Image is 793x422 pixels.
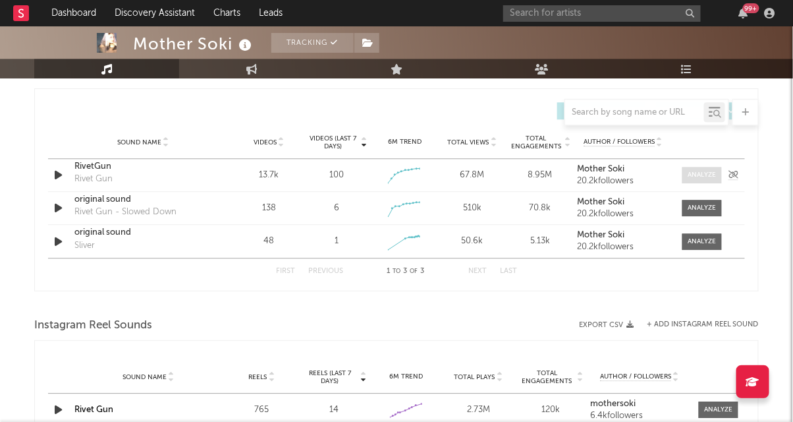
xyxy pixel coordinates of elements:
div: + Add Instagram Reel Sound [634,321,759,328]
div: 6M Trend [373,372,439,382]
a: original sound [74,193,212,206]
div: 8.95M [510,169,571,182]
span: of [410,268,418,274]
div: Mother Soki [133,33,255,55]
a: original sound [74,226,212,239]
a: Rivet Gun [74,406,113,414]
button: Export CSV [579,321,634,329]
div: 120k [518,404,584,417]
div: 1 3 3 [369,264,442,280]
button: First [276,268,295,275]
button: Last [500,268,517,275]
span: Videos [254,138,277,146]
span: Sound Name [123,373,167,381]
a: RivetGun [74,160,212,173]
a: Mother Soki [578,165,669,174]
strong: Mother Soki [578,165,625,173]
div: 6 [334,202,339,215]
span: Reels [248,373,267,381]
input: Search for artists [503,5,701,22]
span: Total Engagements [510,135,563,150]
div: 13.7k [238,169,300,182]
div: 510k [442,202,503,215]
a: mothersoki [590,400,689,409]
div: 5.13k [510,235,571,248]
span: Total Plays [454,373,495,381]
button: + Add Instagram Reel Sound [647,321,759,328]
span: Author / Followers [584,138,655,146]
div: 20.2k followers [578,210,669,219]
button: Tracking [271,33,354,53]
strong: mothersoki [590,400,636,408]
span: Sound Name [117,138,161,146]
div: 6M Trend [374,137,435,147]
span: Total Engagements [518,369,576,385]
div: 765 [229,404,294,417]
div: 2.73M [446,404,512,417]
div: 20.2k followers [578,243,669,252]
div: Rivet Gun - Slowed Down [74,206,177,219]
button: Previous [308,268,343,275]
div: 70.8k [510,202,571,215]
div: 20.2k followers [578,177,669,186]
div: 67.8M [442,169,503,182]
button: 99+ [739,8,748,18]
span: to [393,268,401,274]
button: Next [468,268,487,275]
span: Videos (last 7 days) [306,135,360,150]
div: 14 [301,404,367,417]
div: 6.4k followers [590,411,689,421]
div: 48 [238,235,300,248]
div: 1 [335,235,339,248]
span: Author / Followers [600,373,671,381]
div: 50.6k [442,235,503,248]
input: Search by song name or URL [565,107,704,118]
div: 138 [238,202,300,215]
strong: Mother Soki [578,231,625,239]
span: Instagram Reel Sounds [34,318,152,334]
span: Total Views [448,138,489,146]
span: Reels (last 7 days) [301,369,359,385]
a: Mother Soki [578,231,669,240]
div: 100 [329,169,344,182]
a: Mother Soki [578,198,669,207]
div: Rivet Gun [74,173,113,186]
div: 99 + [743,3,759,13]
strong: Mother Soki [578,198,625,206]
div: Sliver [74,239,95,253]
